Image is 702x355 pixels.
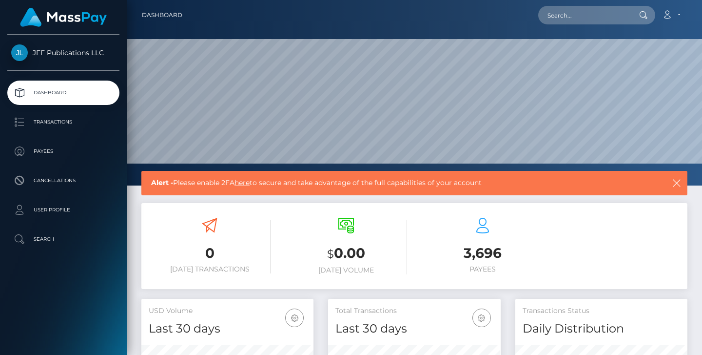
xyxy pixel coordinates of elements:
h6: [DATE] Volume [285,266,407,274]
h4: Daily Distribution [523,320,680,337]
a: Cancellations [7,168,119,193]
h3: 0 [149,244,271,263]
span: JFF Publications LLC [7,48,119,57]
img: MassPay Logo [20,8,107,27]
p: User Profile [11,203,116,217]
a: Payees [7,139,119,164]
p: Dashboard [11,85,116,100]
h5: Total Transactions [335,306,493,316]
p: Search [11,232,116,247]
img: JFF Publications LLC [11,44,28,61]
a: User Profile [7,198,119,222]
p: Cancellations [11,173,116,188]
h3: 3,696 [422,244,544,263]
a: Search [7,227,119,251]
h5: USD Volume [149,306,306,316]
p: Payees [11,144,116,159]
h6: [DATE] Transactions [149,265,271,273]
h5: Transactions Status [523,306,680,316]
b: Alert - [151,178,173,187]
span: Please enable 2FA to secure and take advantage of the full capabilities of your account [151,178,620,188]
h4: Last 30 days [335,320,493,337]
a: Dashboard [7,81,119,105]
input: Search... [538,6,630,24]
h3: 0.00 [285,244,407,264]
a: Dashboard [142,5,182,25]
p: Transactions [11,115,116,129]
a: Transactions [7,110,119,134]
a: here [234,178,250,187]
h6: Payees [422,265,544,273]
small: $ [327,247,334,261]
h4: Last 30 days [149,320,306,337]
